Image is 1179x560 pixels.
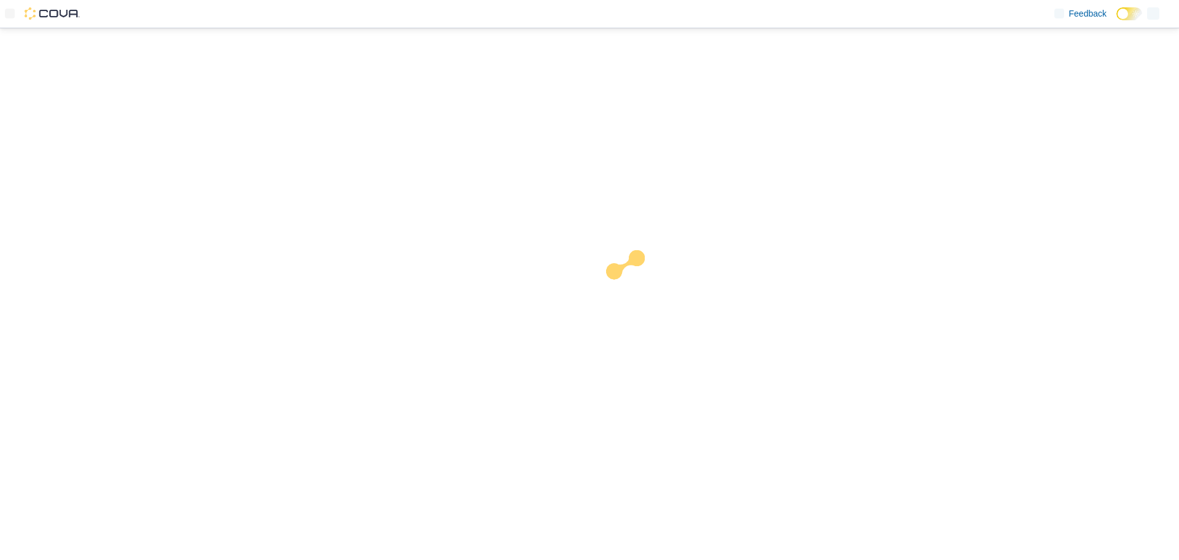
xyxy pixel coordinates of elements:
[1069,7,1107,20] span: Feedback
[1116,7,1142,20] input: Dark Mode
[25,7,80,20] img: Cova
[1049,1,1111,26] a: Feedback
[589,241,682,333] img: cova-loader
